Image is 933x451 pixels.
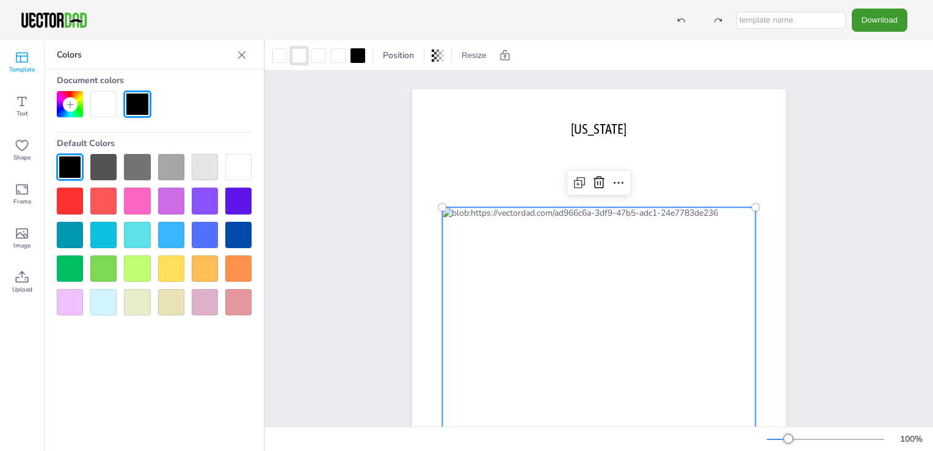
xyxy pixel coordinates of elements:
[896,433,926,445] div: 100 %
[20,11,89,29] img: VectorDad-1.png
[57,70,252,91] div: Document colors
[13,153,31,163] span: Shape
[57,40,232,70] p: Colors
[380,50,416,61] span: Position
[736,12,846,29] input: template name
[12,285,32,295] span: Upload
[852,9,907,31] button: Download
[57,133,252,154] div: Default Colors
[13,197,31,207] span: Frame
[457,46,492,65] button: Resize
[9,65,35,75] span: Template
[571,121,626,137] span: [US_STATE]
[13,241,31,251] span: Image
[16,109,28,119] span: Text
